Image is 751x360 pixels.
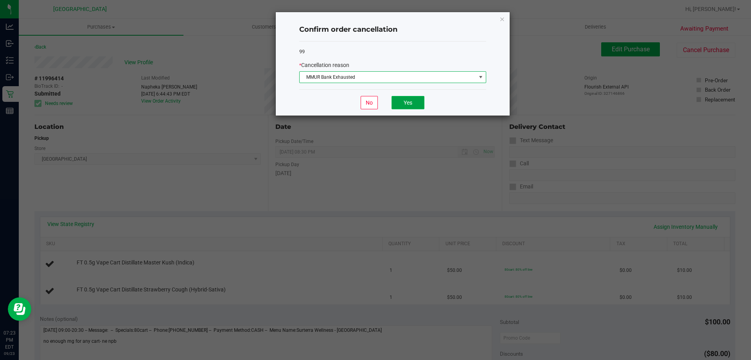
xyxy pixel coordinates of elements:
button: No [361,96,378,109]
h4: Confirm order cancellation [299,25,486,35]
span: 99 [299,49,305,54]
span: Cancellation reason [301,62,349,68]
button: Close [499,14,505,24]
iframe: Resource center [8,297,31,321]
button: Yes [392,96,424,109]
span: MMUR Bank Exhausted [300,72,476,83]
